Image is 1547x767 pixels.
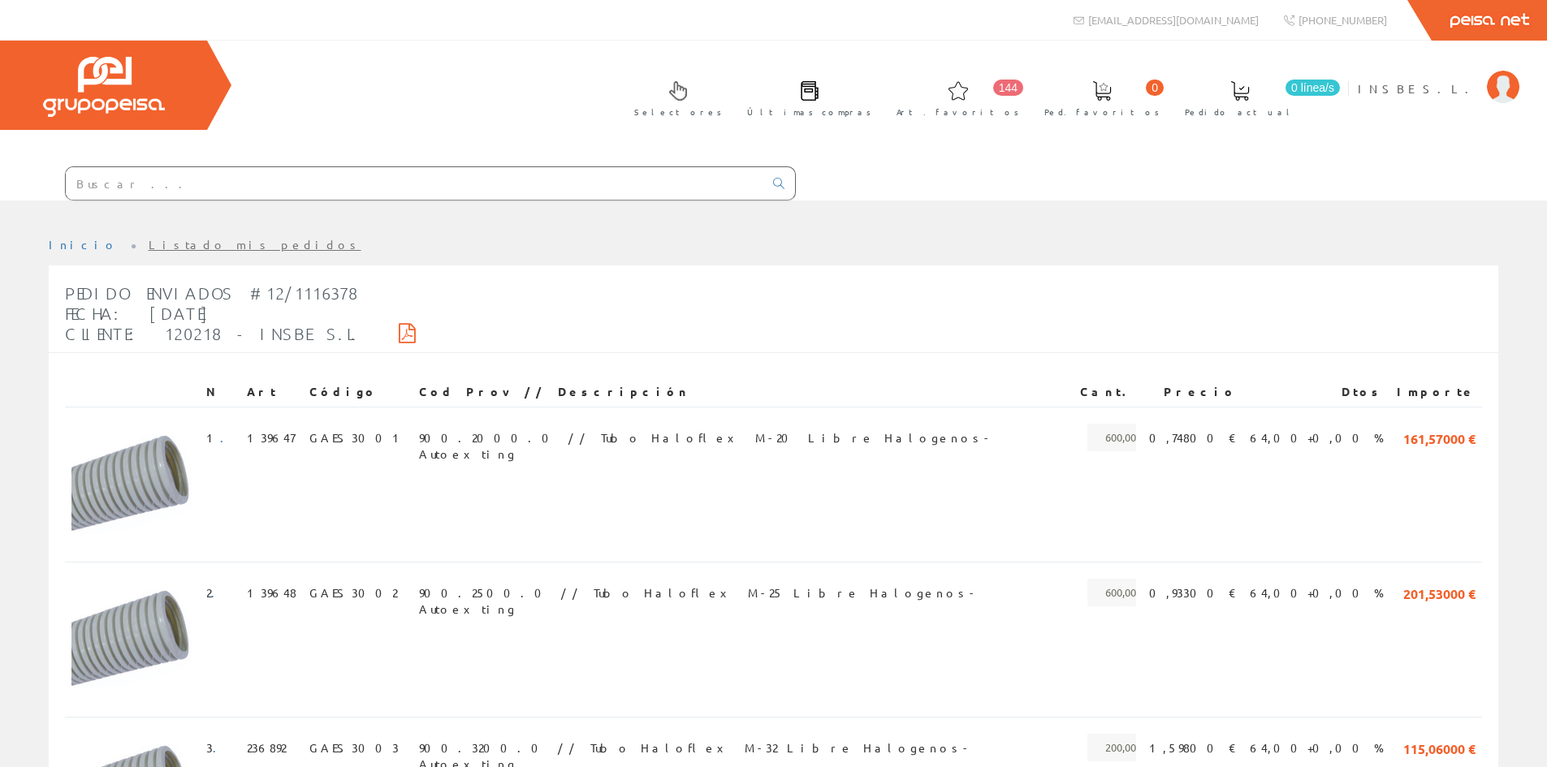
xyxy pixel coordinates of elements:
th: Cant. [1074,377,1143,407]
span: GAES3002 [309,579,397,606]
th: Código [303,377,413,407]
span: 144 [993,80,1023,96]
a: Selectores [618,67,730,127]
a: INSBE S.L. [1358,67,1519,83]
span: 64,00+0,00 % [1250,579,1384,606]
span: 0,93300 € [1149,579,1237,606]
th: Art [240,377,303,407]
span: Pedido actual [1185,104,1295,120]
i: Descargar PDF [399,327,416,338]
span: 600,00 [1087,424,1136,451]
span: 201,53000 € [1403,579,1476,606]
span: Ped. favoritos [1044,104,1160,120]
img: Grupo Peisa [43,57,165,117]
img: Foto artículo (150x150) [71,424,193,545]
span: 900.2500.0 // Tubo Haloflex M-25 Libre Halogenos-Autoexting [419,579,1067,606]
span: Art. favoritos [897,104,1019,120]
span: 161,57000 € [1403,424,1476,451]
a: Últimas compras [731,67,879,127]
span: 200,00 [1087,734,1136,761]
span: 64,00+0,00 % [1250,734,1384,761]
span: 236892 [247,734,286,761]
span: 900.3200.0 // Tubo Haloflex M-32 Libre Halogenos-Autoexting [419,734,1067,761]
span: 1,59800 € [1149,734,1237,761]
span: [PHONE_NUMBER] [1299,13,1387,27]
span: [EMAIL_ADDRESS][DOMAIN_NAME] [1088,13,1259,27]
th: Dtos [1243,377,1390,407]
a: Listado mis pedidos [149,237,361,252]
th: Cod Prov // Descripción [413,377,1074,407]
th: Precio [1143,377,1243,407]
img: Foto artículo (150x150) [71,579,193,700]
span: 115,06000 € [1403,734,1476,761]
span: 139648 [247,579,296,606]
a: . [220,430,234,445]
th: N [200,377,240,407]
a: 144 Art. favoritos [880,67,1027,127]
span: 3 [206,734,227,761]
span: Últimas compras [747,104,871,120]
span: INSBE S.L. [1358,80,1479,97]
span: 139647 [247,424,295,451]
span: 0,74800 € [1149,424,1237,451]
span: GAES3001 [309,424,406,451]
a: . [213,740,227,755]
span: Pedido Enviados #12/1116378 Fecha: [DATE] Cliente: 120218 - INSBE S.L. [65,283,360,343]
span: 0 [1146,80,1164,96]
span: 900.2000.0 // Tubo Haloflex M-20 Libre Halogenos-Autoexting [419,424,1067,451]
input: Buscar ... [66,167,763,200]
span: 64,00+0,00 % [1250,424,1384,451]
span: GAES3003 [309,734,399,761]
span: 2 [206,579,225,606]
a: Inicio [49,237,118,252]
span: 0 línea/s [1286,80,1340,96]
th: Importe [1390,377,1482,407]
a: . [211,585,225,600]
span: 1 [206,424,234,451]
span: 600,00 [1087,579,1136,606]
span: Selectores [634,104,722,120]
